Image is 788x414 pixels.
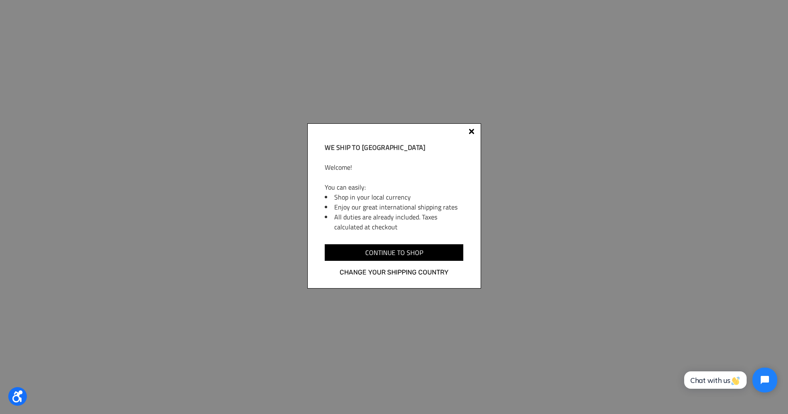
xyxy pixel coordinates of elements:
[675,361,784,400] iframe: Tidio Chat
[325,162,463,172] p: Welcome!
[334,212,463,232] li: All duties are already included. Taxes calculated at checkout
[325,267,463,278] a: Change your shipping country
[325,142,463,152] h2: We ship to [GEOGRAPHIC_DATA]
[334,192,463,202] li: Shop in your local currency
[325,182,463,192] p: You can easily:
[325,244,463,261] input: Continue to shop
[334,202,463,212] li: Enjoy our great international shipping rates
